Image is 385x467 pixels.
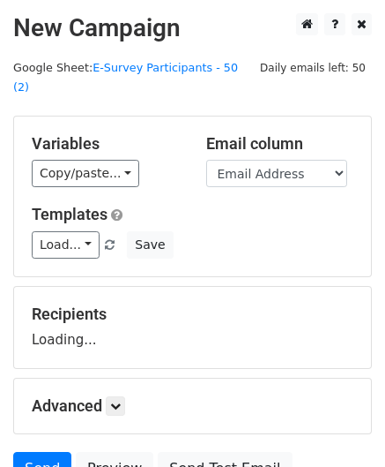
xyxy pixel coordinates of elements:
[32,205,107,223] a: Templates
[32,396,353,416] h5: Advanced
[32,134,180,154] h5: Variables
[13,61,238,94] a: E-Survey Participants - 50 (2)
[13,13,372,43] h2: New Campaign
[32,231,100,259] a: Load...
[13,61,238,94] small: Google Sheet:
[127,231,173,259] button: Save
[254,61,372,74] a: Daily emails left: 50
[32,160,139,187] a: Copy/paste...
[32,305,353,324] h5: Recipients
[32,305,353,350] div: Loading...
[206,134,354,154] h5: Email column
[254,58,372,78] span: Daily emails left: 50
